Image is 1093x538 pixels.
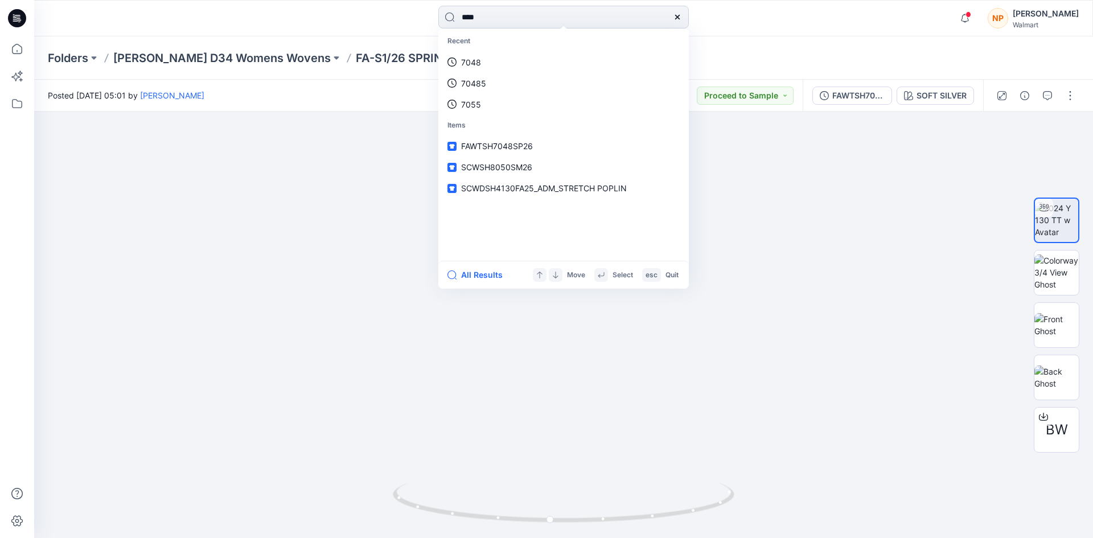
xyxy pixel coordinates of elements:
[988,8,1008,28] div: NP
[1034,313,1079,337] img: Front Ghost
[441,52,687,73] a: 7048
[1013,7,1079,20] div: [PERSON_NAME]
[461,56,481,68] p: 7048
[461,183,627,193] span: SCWDSH4130FA25_ADM_STRETCH POPLIN
[1035,202,1078,238] img: 2024 Y 130 TT w Avatar
[48,50,88,66] a: Folders
[832,89,885,102] div: FAWTSH7048SP26
[461,77,486,89] p: 70485
[1034,254,1079,290] img: Colorway 3/4 View Ghost
[461,141,533,151] span: FAWTSH7048SP26
[441,157,687,178] a: SCWSH8050SM26
[356,50,482,66] a: FA-S1/26 SPRING 2026
[441,94,687,115] a: 7055
[812,87,892,105] button: FAWTSH7048SP26
[917,89,967,102] div: SOFT SILVER
[447,268,510,282] button: All Results
[567,269,585,281] p: Move
[441,135,687,157] a: FAWTSH7048SP26
[441,73,687,94] a: 70485
[441,115,687,136] p: Items
[1016,87,1034,105] button: Details
[48,89,204,101] span: Posted [DATE] 05:01 by
[646,269,658,281] p: esc
[897,87,974,105] button: SOFT SILVER
[441,31,687,52] p: Recent
[665,269,679,281] p: Quit
[1034,365,1079,389] img: Back Ghost
[1013,20,1079,29] div: Walmart
[113,50,331,66] a: [PERSON_NAME] D34 Womens Wovens
[441,178,687,199] a: SCWDSH4130FA25_ADM_STRETCH POPLIN
[461,162,532,172] span: SCWSH8050SM26
[1046,420,1068,440] span: BW
[140,91,204,100] a: [PERSON_NAME]
[461,98,481,110] p: 7055
[613,269,633,281] p: Select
